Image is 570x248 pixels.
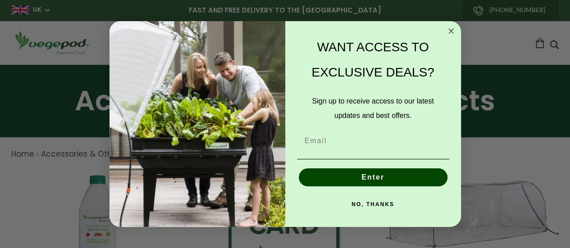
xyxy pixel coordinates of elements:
[297,159,449,159] img: underline
[312,97,433,119] span: Sign up to receive access to our latest updates and best offers.
[311,40,434,79] span: WANT ACCESS TO EXCLUSIVE DEALS?
[109,21,285,227] img: e9d03583-1bb1-490f-ad29-36751b3212ff.jpeg
[446,26,456,36] button: Close dialog
[297,195,449,213] button: NO, THANKS
[297,132,449,150] input: Email
[299,168,447,186] button: Enter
